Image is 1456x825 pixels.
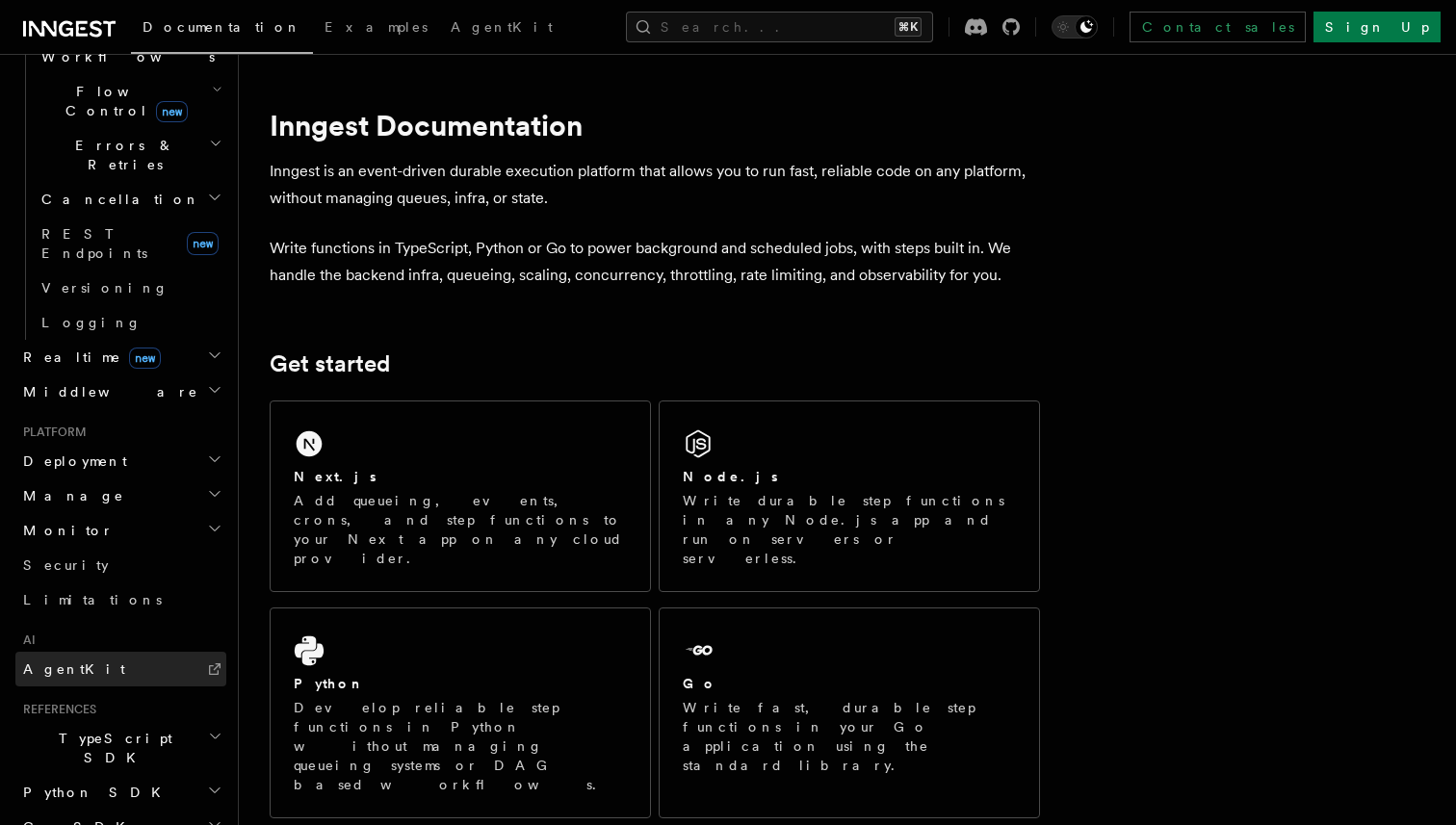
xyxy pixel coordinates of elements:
[451,19,553,35] span: AgentKit
[34,82,212,120] span: Flow Control
[15,340,226,374] button: Realtimenew
[270,607,651,818] a: PythonDevelop reliable step functions in Python without managing queueing systems or DAG based wo...
[15,702,96,717] span: References
[15,721,226,775] button: TypeScript SDK
[270,235,1040,289] p: Write functions in TypeScript, Python or Go to power background and scheduled jobs, with steps bu...
[34,190,200,209] span: Cancellation
[187,232,219,255] span: new
[34,217,226,271] a: REST Endpointsnew
[41,226,147,261] span: REST Endpoints
[895,17,922,37] kbd: ⌘K
[313,6,439,52] a: Examples
[1130,12,1306,42] a: Contact sales
[294,674,365,693] h2: Python
[15,783,172,802] span: Python SDK
[15,729,208,767] span: TypeScript SDK
[131,6,313,54] a: Documentation
[659,607,1040,818] a: GoWrite fast, durable step functions in your Go application using the standard library.
[439,6,564,52] a: AgentKit
[15,486,124,505] span: Manage
[15,652,226,686] a: AgentKit
[143,19,301,35] span: Documentation
[34,128,226,182] button: Errors & Retries
[294,698,627,794] p: Develop reliable step functions in Python without managing queueing systems or DAG based workflows.
[15,348,161,367] span: Realtime
[270,158,1040,212] p: Inngest is an event-driven durable execution platform that allows you to run fast, reliable code ...
[15,425,87,440] span: Platform
[15,513,226,548] button: Monitor
[683,674,717,693] h2: Go
[15,632,36,648] span: AI
[15,451,127,471] span: Deployment
[41,280,169,296] span: Versioning
[15,374,226,409] button: Middleware
[34,305,226,340] a: Logging
[270,350,390,377] a: Get started
[683,467,778,486] h2: Node.js
[270,108,1040,142] h1: Inngest Documentation
[23,592,162,607] span: Limitations
[15,444,226,478] button: Deployment
[34,182,226,217] button: Cancellation
[15,775,226,810] button: Python SDK
[294,491,627,568] p: Add queueing, events, crons, and step functions to your Next app on any cloud provider.
[15,478,226,513] button: Manage
[683,491,1016,568] p: Write durable step functions in any Node.js app and run on servers or serverless.
[15,521,114,540] span: Monitor
[325,19,428,35] span: Examples
[23,661,125,677] span: AgentKit
[129,348,161,369] span: new
[683,698,1016,775] p: Write fast, durable step functions in your Go application using the standard library.
[294,467,377,486] h2: Next.js
[34,136,209,174] span: Errors & Retries
[41,315,142,330] span: Logging
[15,582,226,617] a: Limitations
[270,400,651,592] a: Next.jsAdd queueing, events, crons, and step functions to your Next app on any cloud provider.
[1313,12,1441,42] a: Sign Up
[34,271,226,305] a: Versioning
[156,101,188,122] span: new
[23,557,109,573] span: Security
[34,74,226,128] button: Flow Controlnew
[15,548,226,582] a: Security
[1052,15,1098,39] button: Toggle dark mode
[15,382,198,401] span: Middleware
[659,400,1040,592] a: Node.jsWrite durable step functions in any Node.js app and run on servers or serverless.
[626,12,933,42] button: Search...⌘K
